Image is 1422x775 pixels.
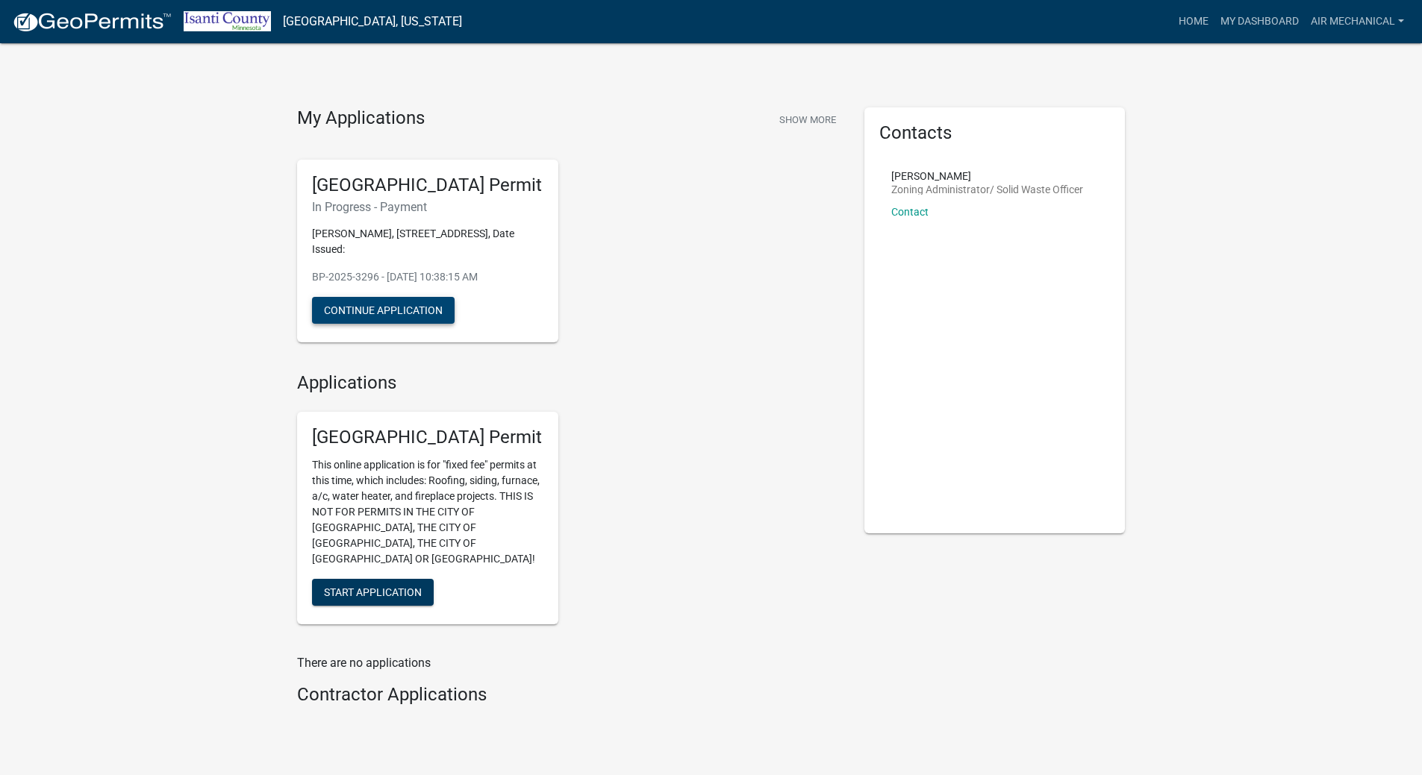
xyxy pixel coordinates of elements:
p: [PERSON_NAME] [891,171,1083,181]
p: This online application is for "fixed fee" permits at this time, which includes: Roofing, siding,... [312,457,543,567]
img: Isanti County, Minnesota [184,11,271,31]
p: Zoning Administrator/ Solid Waste Officer [891,184,1083,195]
p: There are no applications [297,654,842,672]
h5: [GEOGRAPHIC_DATA] Permit [312,427,543,448]
a: [GEOGRAPHIC_DATA], [US_STATE] [283,9,462,34]
h4: My Applications [297,107,425,130]
wm-workflow-list-section: Contractor Applications [297,684,842,712]
h5: Contacts [879,122,1111,144]
button: Start Application [312,579,434,606]
a: My Dashboard [1214,7,1305,36]
h5: [GEOGRAPHIC_DATA] Permit [312,175,543,196]
wm-workflow-list-section: Applications [297,372,842,636]
p: [PERSON_NAME], [STREET_ADDRESS], Date Issued: [312,226,543,257]
a: Home [1173,7,1214,36]
a: Air Mechanical [1305,7,1410,36]
p: BP-2025-3296 - [DATE] 10:38:15 AM [312,269,543,285]
span: Start Application [324,586,422,598]
h4: Contractor Applications [297,684,842,706]
button: Show More [773,107,842,132]
h4: Applications [297,372,842,394]
button: Continue Application [312,297,455,324]
h6: In Progress - Payment [312,200,543,214]
a: Contact [891,206,929,218]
